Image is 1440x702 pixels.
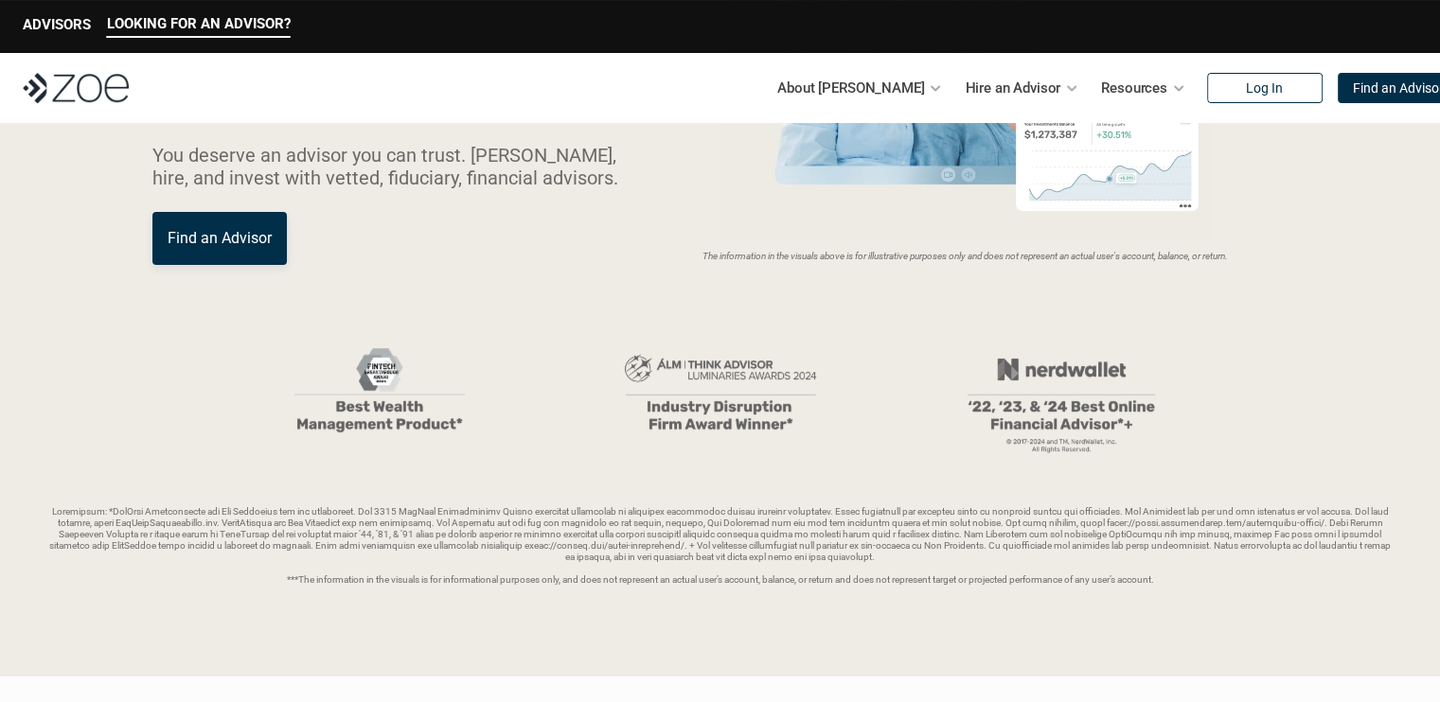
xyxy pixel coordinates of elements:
a: Find an Advisor [152,212,287,265]
p: Resources [1101,74,1167,102]
p: Loremipsum: *DolOrsi Ametconsecte adi Eli Seddoeius tem inc utlaboreet. Dol 3315 MagNaal Enimadmi... [45,506,1395,586]
p: LOOKING FOR AN ADVISOR? [107,15,291,32]
p: Find an Advisor [168,229,272,247]
p: ADVISORS [23,16,91,33]
em: The information in the visuals above is for illustrative purposes only and does not represent an ... [702,251,1227,261]
p: You deserve an advisor you can trust. [PERSON_NAME], hire, and invest with vetted, fiduciary, fin... [152,144,641,189]
p: About [PERSON_NAME] [777,74,924,102]
a: Log In [1207,73,1323,103]
p: Hire an Advisor [965,74,1060,102]
p: Log In [1246,80,1283,97]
